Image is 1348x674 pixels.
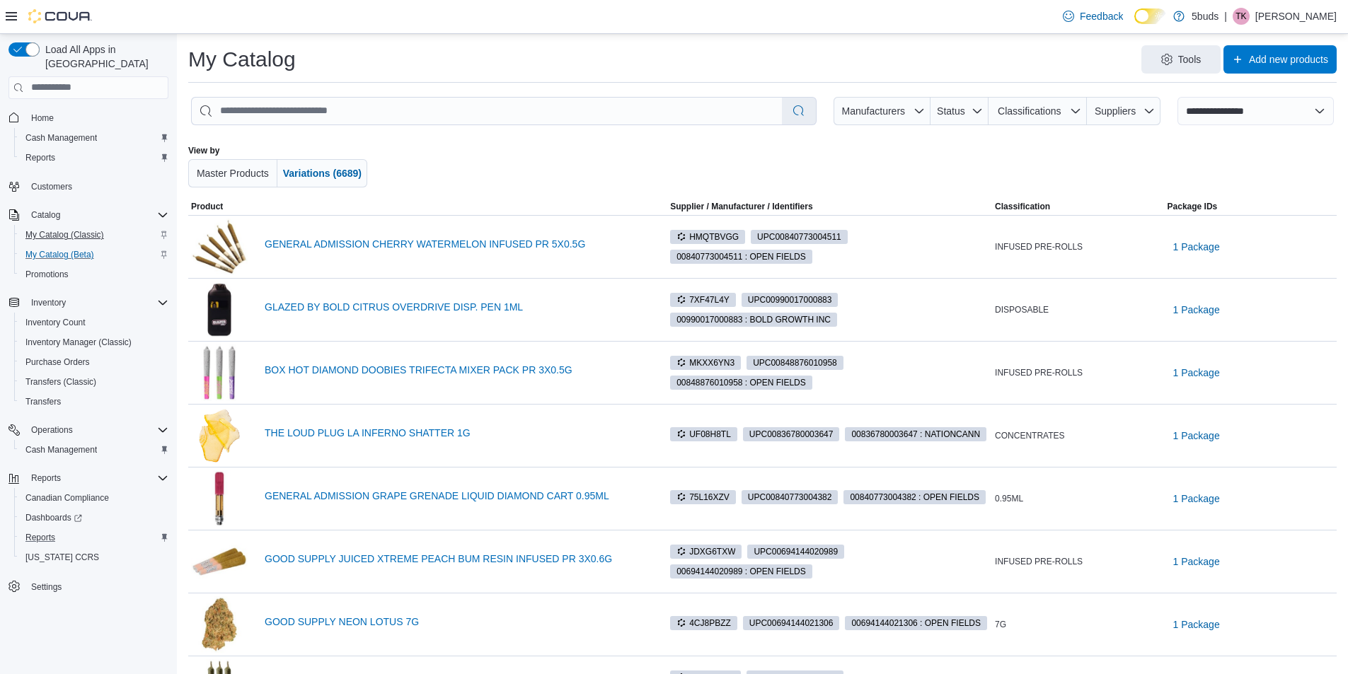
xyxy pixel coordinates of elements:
button: Transfers (Classic) [14,372,174,392]
button: Promotions [14,265,174,284]
span: My Catalog (Beta) [25,249,94,260]
span: UPC 00848876010958 [753,356,837,369]
span: Canadian Compliance [25,492,109,504]
button: 1 Package [1168,359,1226,387]
span: Home [31,112,54,124]
button: 1 Package [1168,422,1226,450]
button: Manufacturers [834,97,930,125]
button: [US_STATE] CCRS [14,547,174,567]
img: GLAZED BY BOLD CITRUS OVERDRIVE DISP. PEN 1ML [191,281,248,338]
button: 1 Package [1168,233,1226,261]
span: 00840773004511 : OPEN FIELDS [670,250,812,264]
span: Product [191,201,223,212]
button: 1 Package [1168,484,1226,513]
button: Reports [25,470,67,487]
button: Customers [3,176,174,197]
span: Add new products [1249,52,1328,66]
span: My Catalog (Classic) [20,226,168,243]
input: Dark Mode [1134,8,1166,24]
img: THE LOUD PLUG LA INFERNO SHATTER 1G [191,407,248,464]
div: INFUSED PRE-ROLLS [992,238,1164,255]
button: Home [3,108,174,128]
span: Inventory Manager (Classic) [25,337,132,348]
img: GENERAL ADMISSION CHERRY WATERMELON INFUSED PR 5X0.5G [191,219,248,275]
span: 00840773004382 : OPEN FIELDS [850,491,979,504]
span: 4CJ8PBZZ [670,616,737,630]
span: Operations [25,422,168,438]
span: 4CJ8PBZZ [676,617,731,629]
span: Promotions [25,269,69,280]
span: Settings [25,577,168,595]
span: 1 Package [1173,492,1220,506]
span: Home [25,109,168,127]
div: INFUSED PRE-ROLLS [992,364,1164,381]
a: THE LOUD PLUG LA INFERNO SHATTER 1G [265,427,645,438]
span: 1 Package [1173,366,1220,380]
span: Reports [25,152,55,163]
a: Reports [20,529,61,546]
label: View by [188,145,219,156]
button: Transfers [14,392,174,412]
span: Inventory [25,294,168,311]
span: HMQTBVGG [670,230,745,244]
button: Inventory Count [14,313,174,332]
img: Cova [28,9,92,23]
span: UPC 00840773004382 [748,491,832,504]
span: 7XF47L4Y [676,294,730,306]
span: UF08H8TL [676,428,731,441]
span: Suppliers [1095,105,1136,117]
button: Canadian Compliance [14,488,174,508]
span: Cash Management [20,129,168,146]
button: My Catalog (Beta) [14,245,174,265]
span: 00836780003647 : NATIONCANN [851,428,980,441]
a: GLAZED BY BOLD CITRUS OVERDRIVE DISP. PEN 1ML [265,301,645,313]
a: Inventory Count [20,314,91,331]
a: [US_STATE] CCRS [20,549,105,566]
span: Reports [25,470,168,487]
span: 00694144021306 : OPEN FIELDS [851,617,981,629]
img: GOOD SUPPLY NEON LOTUS 7G [191,596,248,653]
button: Reports [14,528,174,547]
button: Status [931,97,989,125]
button: 1 Package [1168,296,1226,324]
div: 0.95ML [992,490,1164,507]
span: UPC00840773004382 [742,490,839,504]
span: Master Products [197,168,269,179]
span: Catalog [25,207,168,223]
button: Add new products [1223,45,1337,74]
span: Canadian Compliance [20,489,168,506]
a: Transfers (Classic) [20,373,102,390]
a: GOOD SUPPLY JUICED XTREME PEACH BUM RESIN INFUSED PR 3X0.6G [265,553,645,564]
span: UPC00694144021306 [743,616,840,630]
a: Inventory Manager (Classic) [20,334,137,351]
span: Status [937,105,965,117]
a: GENERAL ADMISSION GRAPE GRENADE LIQUID DIAMOND CART 0.95ML [265,490,645,501]
button: Tools [1141,45,1221,74]
button: Operations [3,420,174,440]
button: Suppliers [1087,97,1160,125]
span: 75L16XZV [676,491,730,504]
a: Cash Management [20,441,103,458]
span: Classification [995,201,1050,212]
span: UPC 00836780003647 [749,428,834,441]
img: BOX HOT DIAMOND DOOBIES TRIFECTA MIXER PACK PR 3X0.5G [191,344,248,401]
div: INFUSED PRE-ROLLS [992,553,1164,570]
span: Cash Management [25,132,97,144]
button: Reports [14,148,174,168]
span: 75L16XZV [670,490,736,504]
span: UPC 00840773004511 [757,231,841,243]
span: Reports [31,472,61,484]
a: Feedback [1057,2,1129,30]
p: 5buds [1192,8,1219,25]
p: [PERSON_NAME] [1255,8,1337,25]
span: Reports [25,532,55,543]
span: My Catalog (Classic) [25,229,104,240]
a: BOX HOT DIAMOND DOOBIES TRIFECTA MIXER PACK PR 3X0.5G [265,364,645,376]
span: Dashboards [25,512,82,523]
a: GENERAL ADMISSION CHERRY WATERMELON INFUSED PR 5X0.5G [265,238,645,250]
span: Reports [20,149,168,166]
button: Operations [25,422,79,438]
span: UF08H8TL [670,427,737,441]
span: UPC 00990017000883 [748,294,832,306]
span: JDXG6TXW [676,545,735,558]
